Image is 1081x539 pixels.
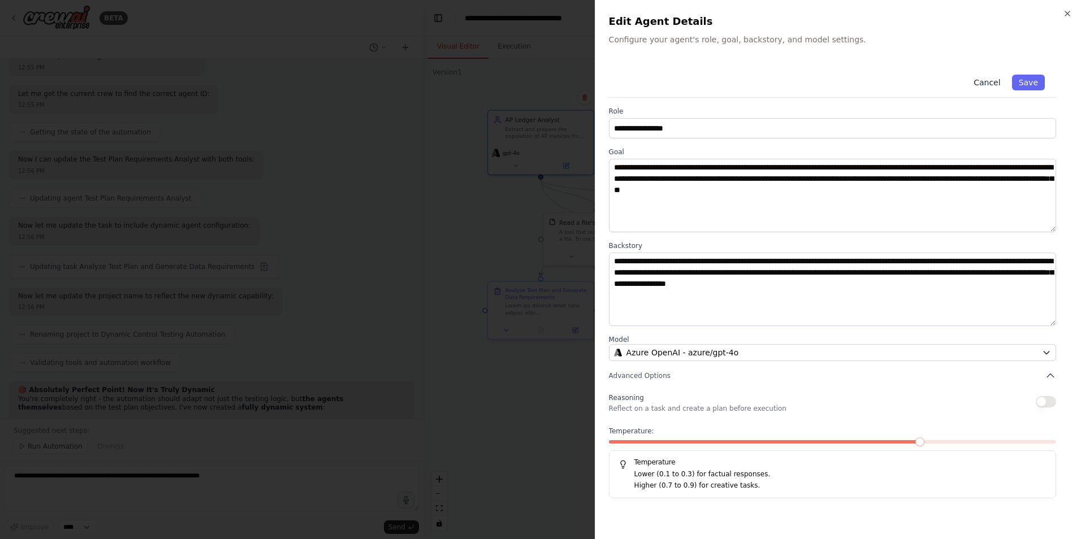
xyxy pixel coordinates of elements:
[609,147,1056,157] label: Goal
[609,14,1067,29] h2: Edit Agent Details
[609,427,654,436] span: Temperature:
[634,469,1047,480] p: Lower (0.1 to 0.3) for factual responses.
[609,371,671,380] span: Advanced Options
[609,370,1056,381] button: Advanced Options
[609,404,786,413] p: Reflect on a task and create a plan before execution
[609,335,1056,344] label: Model
[609,241,1056,250] label: Backstory
[626,347,739,358] span: Azure OpenAI - azure/gpt-4o
[609,107,1056,116] label: Role
[609,344,1056,361] button: Azure OpenAI - azure/gpt-4o
[609,34,1067,45] p: Configure your agent's role, goal, backstory, and model settings.
[619,458,1047,467] h5: Temperature
[967,75,1007,90] button: Cancel
[609,394,644,402] span: Reasoning
[634,480,1047,492] p: Higher (0.7 to 0.9) for creative tasks.
[1012,75,1045,90] button: Save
